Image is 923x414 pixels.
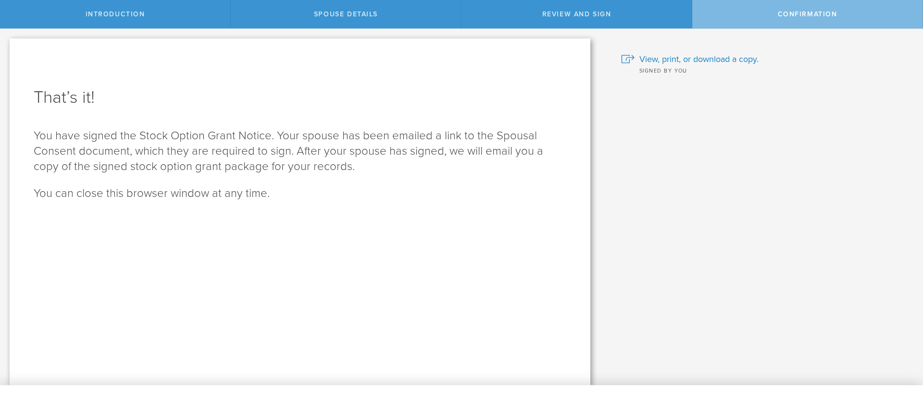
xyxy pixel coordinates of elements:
[542,10,611,18] span: Review and Sign
[34,86,566,109] h1: That’s it!
[621,65,909,75] div: Signed by you
[34,128,566,174] p: You have signed the Stock Option Grant Notice. Your spouse has been emailed a link to the Spousal...
[875,339,923,385] iframe: Chat Widget
[639,53,759,65] span: View, print, or download a copy.
[86,10,145,18] span: Introduction
[34,186,566,201] p: You can close this browser window at any time.
[314,10,378,18] span: Spouse Details
[778,10,837,18] span: Confirmation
